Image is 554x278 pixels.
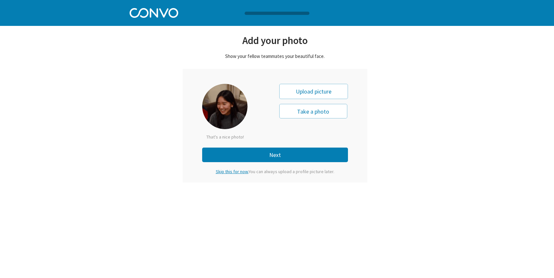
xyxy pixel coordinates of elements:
button: Next [202,148,348,162]
img: thumbnail-184x184.jpg [202,84,248,129]
button: Take a photo [279,104,347,118]
span: Skip this for now. [216,169,248,174]
div: Show your fellow teammates your beautiful face. [183,53,367,59]
div: You can always upload a profile picture later. [210,169,340,174]
div: That's a nice photo! [206,134,271,140]
div: Upload picture [279,84,348,99]
div: Add your photo [183,34,367,47]
img: Convo Logo [130,6,178,18]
